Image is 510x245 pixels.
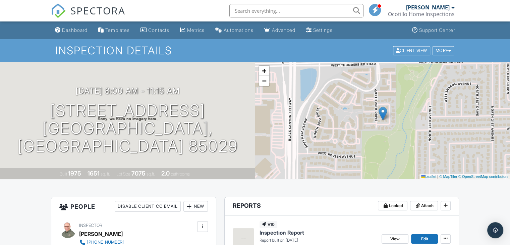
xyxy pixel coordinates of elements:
div: Templates [105,27,130,33]
a: Zoom out [259,76,269,86]
div: [PERSON_NAME] [406,4,450,11]
a: Support Center [409,24,458,37]
span: | [437,175,438,179]
span: Lot Size [116,171,130,177]
div: New [183,201,208,212]
div: Metrics [187,27,205,33]
div: 2.0 [161,170,170,177]
a: Contacts [138,24,172,37]
span: SPECTORA [70,3,125,17]
img: Marker [379,107,387,120]
div: Settings [313,27,333,33]
h1: [STREET_ADDRESS] [GEOGRAPHIC_DATA], [GEOGRAPHIC_DATA] 85029 [11,102,244,155]
h3: [DATE] 8:00 am - 11:15 am [75,86,180,95]
a: Advanced [262,24,298,37]
span: bathrooms [171,171,190,177]
div: Client View [393,46,430,55]
span: + [262,66,266,75]
div: Advanced [272,27,295,33]
div: Disable Client CC Email [115,201,181,212]
div: 1975 [68,170,81,177]
span: Inspector [79,223,102,228]
a: Settings [303,24,335,37]
span: Built [60,171,67,177]
a: © MapTiler [439,175,457,179]
div: More [433,46,454,55]
div: Support Center [419,27,455,33]
a: Templates [96,24,132,37]
a: Metrics [177,24,207,37]
span: sq.ft. [147,171,155,177]
a: Dashboard [52,24,90,37]
a: Automations (Basic) [213,24,256,37]
a: Leaflet [421,175,436,179]
div: [PERSON_NAME] [79,229,123,239]
a: Zoom in [259,66,269,76]
div: Contacts [148,27,169,33]
img: The Best Home Inspection Software - Spectora [51,3,66,18]
div: 1651 [88,170,100,177]
div: Ocotillo Home Inspections [388,11,455,17]
a: © OpenStreetMap contributors [458,175,508,179]
input: Search everything... [229,4,363,17]
a: Client View [392,48,432,53]
h1: Inspection Details [55,45,455,56]
a: SPECTORA [51,9,125,23]
div: Open Intercom Messenger [487,222,503,238]
div: Automations [224,27,253,33]
span: − [262,77,266,85]
div: 7075 [131,170,146,177]
h3: People [51,197,216,216]
span: sq. ft. [101,171,110,177]
div: Dashboard [62,27,88,33]
div: [PHONE_NUMBER] [87,240,124,245]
